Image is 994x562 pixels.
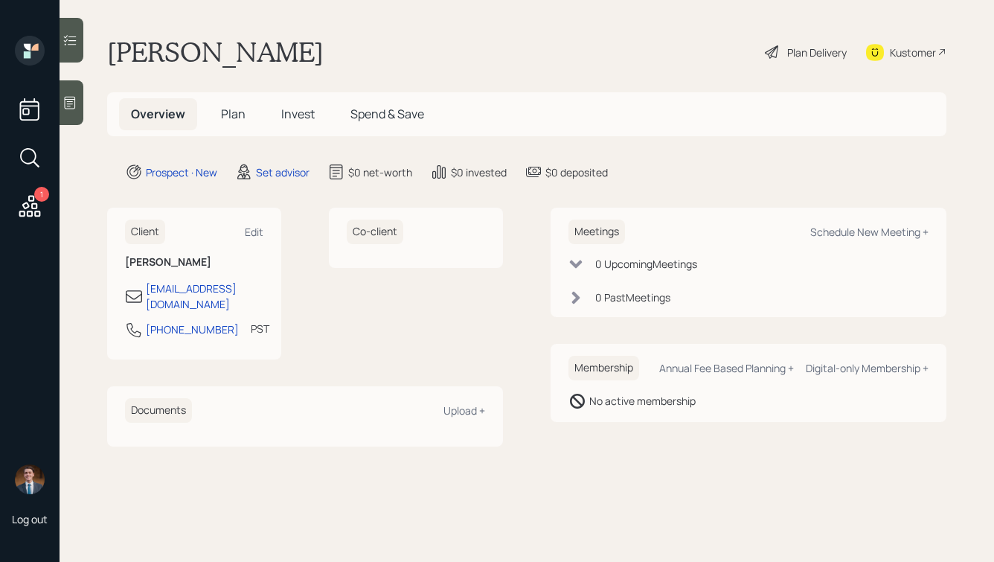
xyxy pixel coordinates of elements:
[347,220,403,244] h6: Co-client
[125,220,165,244] h6: Client
[125,256,263,269] h6: [PERSON_NAME]
[568,220,625,244] h6: Meetings
[146,322,239,337] div: [PHONE_NUMBER]
[890,45,936,60] div: Kustomer
[34,187,49,202] div: 1
[251,321,269,336] div: PST
[245,225,263,239] div: Edit
[568,356,639,380] h6: Membership
[131,106,185,122] span: Overview
[281,106,315,122] span: Invest
[443,403,485,418] div: Upload +
[806,361,929,375] div: Digital-only Membership +
[12,512,48,526] div: Log out
[146,165,217,180] div: Prospect · New
[589,393,696,409] div: No active membership
[545,165,608,180] div: $0 deposited
[125,398,192,423] h6: Documents
[256,165,310,180] div: Set advisor
[595,290,670,305] div: 0 Past Meeting s
[659,361,794,375] div: Annual Fee Based Planning +
[350,106,424,122] span: Spend & Save
[146,281,263,312] div: [EMAIL_ADDRESS][DOMAIN_NAME]
[810,225,929,239] div: Schedule New Meeting +
[595,256,697,272] div: 0 Upcoming Meeting s
[451,165,507,180] div: $0 invested
[221,106,246,122] span: Plan
[348,165,412,180] div: $0 net-worth
[787,45,847,60] div: Plan Delivery
[107,36,324,68] h1: [PERSON_NAME]
[15,464,45,494] img: hunter_neumayer.jpg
